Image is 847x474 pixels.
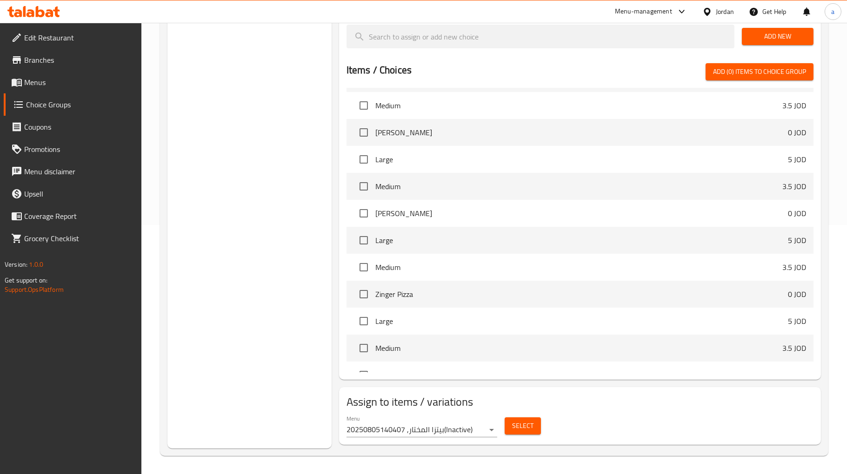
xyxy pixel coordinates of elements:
h2: Items / Choices [347,63,412,77]
span: Version: [5,258,27,270]
a: Support.OpsPlatform [5,283,64,296]
p: 0 JOD [788,369,806,381]
a: Coverage Report [4,205,141,227]
span: Large [375,154,788,165]
span: Medium [375,262,782,273]
span: Select choice [354,230,373,250]
span: Large [375,235,788,246]
span: Large [375,316,788,327]
p: 5 JOD [788,235,806,246]
a: Grocery Checklist [4,227,141,250]
p: 3.5 JOD [782,262,806,273]
button: Add (0) items to choice group [706,63,814,80]
span: Select choice [354,365,373,385]
span: Select choice [354,257,373,277]
span: 1.0.0 [29,258,43,270]
span: [PERSON_NAME] [375,208,788,219]
a: Coupons [4,116,141,138]
p: 5 JOD [788,154,806,165]
p: 0 JOD [788,127,806,138]
a: Branches [4,49,141,71]
span: Menus [24,77,134,88]
span: a [831,7,834,17]
span: Zinger Pizza [375,289,788,300]
span: [PERSON_NAME] [375,127,788,138]
span: Select choice [354,204,373,223]
a: Edit Restaurant [4,26,141,49]
p: 0 JOD [788,289,806,300]
h2: Assign to items / variations [347,395,814,409]
a: Menus [4,71,141,93]
span: Select choice [354,177,373,196]
span: Select choice [354,311,373,331]
span: Add (0) items to choice group [713,66,806,78]
span: Coverage Report [24,211,134,222]
div: Menu-management [615,6,672,17]
span: Select choice [354,96,373,115]
span: Grocery Checklist [24,233,134,244]
p: 5 JOD [788,316,806,327]
span: Medium [375,342,782,354]
span: Branches [24,54,134,66]
a: Upsell [4,183,141,205]
p: 0 JOD [788,208,806,219]
span: Coupons [24,121,134,132]
a: Menu disclaimer [4,160,141,183]
div: بيتزا المختار, 20250805140407(Inactive) [347,422,497,437]
span: Upsell [24,188,134,199]
button: Add New [742,28,814,45]
label: Menu [347,415,360,421]
span: Menu disclaimer [24,166,134,177]
p: 3.5 JOD [782,100,806,111]
span: Select choice [354,123,373,142]
span: Edit Restaurant [24,32,134,43]
span: Medium [375,181,782,192]
span: Promotions [24,144,134,155]
a: Promotions [4,138,141,160]
span: Medium [375,100,782,111]
span: Select [512,420,534,432]
p: 3.5 JOD [782,342,806,354]
button: Select [505,417,541,434]
input: search [347,25,734,48]
div: Jordan [716,7,734,17]
span: Choice Groups [26,99,134,110]
span: Add New [749,31,806,42]
p: 3.5 JOD [782,181,806,192]
a: Choice Groups [4,93,141,116]
span: Select choice [354,150,373,169]
span: BBQ Chicken Ranch Pizza [375,369,788,381]
span: Get support on: [5,274,47,286]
